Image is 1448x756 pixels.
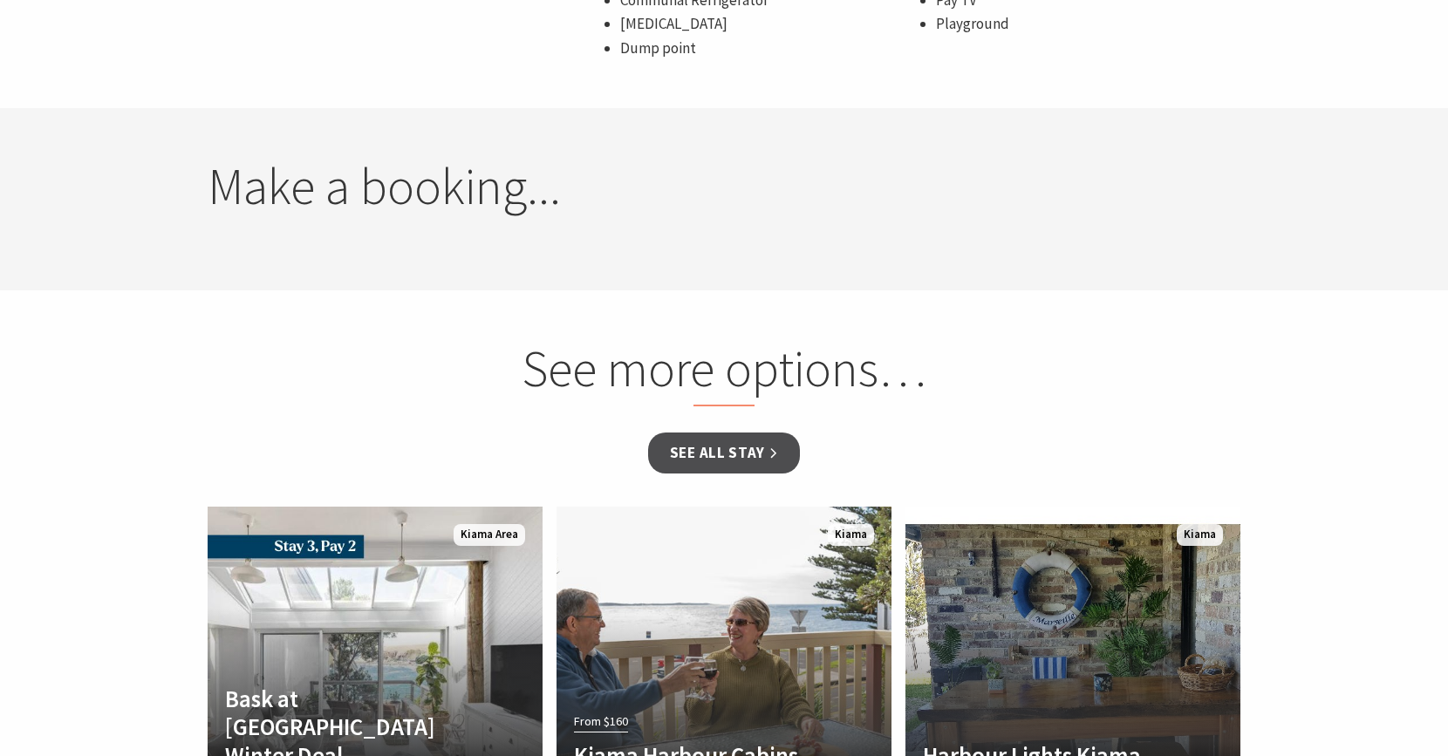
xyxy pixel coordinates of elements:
[620,37,919,60] li: Dump point
[648,432,800,473] a: See all Stay
[936,12,1234,36] li: Playground
[392,338,1057,406] h2: See more options…
[828,524,874,546] span: Kiama
[454,524,525,546] span: Kiama Area
[208,156,1240,217] h2: Make a booking...
[620,12,919,36] li: [MEDICAL_DATA]
[574,712,628,732] span: From $160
